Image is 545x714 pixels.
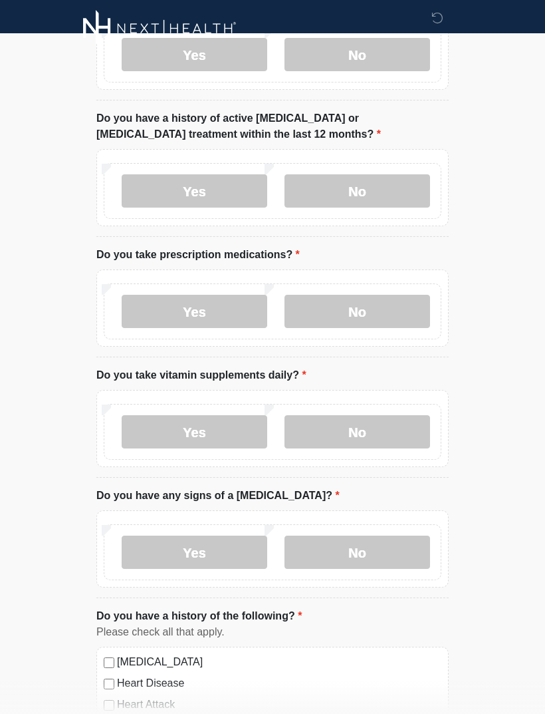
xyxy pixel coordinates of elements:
label: [MEDICAL_DATA] [117,654,441,670]
label: Do you take vitamin supplements daily? [96,367,306,383]
input: Heart Disease [104,679,114,689]
label: Heart Attack [117,697,441,713]
label: No [284,415,430,448]
label: No [284,536,430,569]
div: Please check all that apply. [96,624,449,640]
label: Yes [122,174,267,208]
label: No [284,295,430,328]
label: Do you have any signs of a [MEDICAL_DATA]? [96,488,340,504]
input: [MEDICAL_DATA] [104,657,114,668]
label: Yes [122,415,267,448]
label: Yes [122,536,267,569]
input: Heart Attack [104,700,114,711]
label: Do you have a history of the following? [96,608,302,624]
label: Do you have a history of active [MEDICAL_DATA] or [MEDICAL_DATA] treatment within the last 12 mon... [96,110,449,142]
img: Next-Health Woodland Hills Logo [83,10,237,47]
label: No [284,174,430,208]
label: Heart Disease [117,675,441,691]
label: Do you take prescription medications? [96,247,300,263]
label: Yes [122,295,267,328]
